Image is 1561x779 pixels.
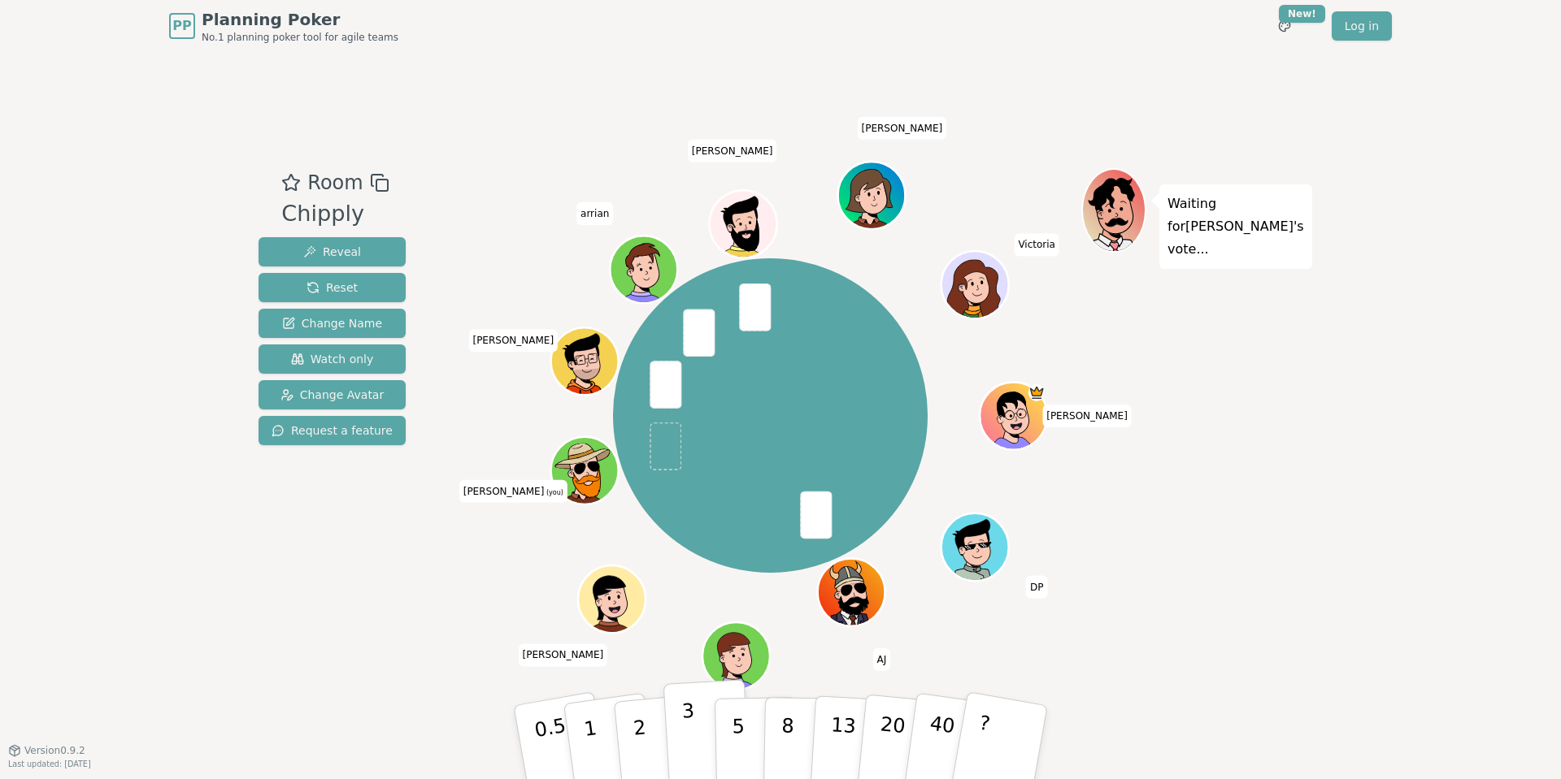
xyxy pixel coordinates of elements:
span: James is the host [1028,384,1045,401]
button: Change Name [259,309,406,338]
button: Reset [259,273,406,302]
a: PPPlanning PokerNo.1 planning poker tool for agile teams [169,8,398,44]
span: Click to change your name [519,643,608,666]
span: Click to change your name [688,139,777,162]
span: Click to change your name [1042,405,1132,427]
span: Click to change your name [459,479,567,502]
span: Version 0.9.2 [24,744,85,757]
button: Click to change your avatar [553,439,616,502]
span: Click to change your name [576,201,613,224]
span: Watch only [291,351,374,367]
p: Waiting for [PERSON_NAME] 's vote... [1167,193,1304,261]
span: Click to change your name [468,329,558,352]
span: Change Avatar [280,387,385,403]
span: Click to change your name [1014,233,1059,256]
button: Request a feature [259,416,406,445]
a: Log in [1332,11,1392,41]
span: Click to change your name [1026,575,1047,598]
button: New! [1270,11,1299,41]
span: Click to change your name [857,116,946,139]
span: Change Name [282,315,382,331]
div: New! [1279,5,1325,23]
span: Planning Poker [202,8,398,31]
span: Reveal [303,244,361,260]
button: Watch only [259,344,406,374]
span: Reset [307,279,358,296]
span: PP [172,16,191,36]
span: Room [307,168,363,197]
span: Click to change your name [873,647,891,670]
span: Request a feature [272,422,393,439]
div: Chipply [281,197,389,231]
button: Version0.9.2 [8,744,85,757]
span: (you) [544,488,563,496]
span: Last updated: [DATE] [8,760,91,768]
span: No.1 planning poker tool for agile teams [202,31,398,44]
button: Change Avatar [259,380,406,409]
button: Add as favourite [281,168,301,197]
button: Reveal [259,237,406,266]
